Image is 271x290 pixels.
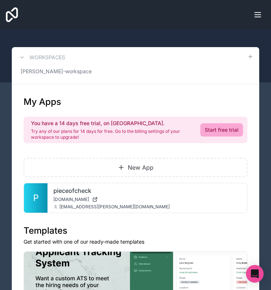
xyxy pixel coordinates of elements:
[31,120,191,127] h2: You have a 14 days free trial, on [GEOGRAPHIC_DATA].
[24,96,61,108] h1: My Apps
[18,53,65,62] a: Workspaces
[53,197,89,202] span: [DOMAIN_NAME]
[33,192,39,204] span: P
[24,183,47,213] a: P
[246,265,264,283] div: Open Intercom Messenger
[24,225,247,237] h1: Templates
[24,238,247,245] p: Get started with one of our ready-made templates
[31,128,191,140] p: Try any of our plans for 14 days for free. Go to the billing settings of your workspace to upgrade!
[53,186,170,195] a: pieceofcheck
[24,158,247,177] a: New App
[53,197,170,202] a: [DOMAIN_NAME]
[21,68,92,75] span: [PERSON_NAME]-workspace
[18,65,253,78] a: [PERSON_NAME]-workspace
[200,123,243,137] a: Start free trial
[59,204,170,210] span: [EMAIL_ADDRESS][PERSON_NAME][DOMAIN_NAME]
[250,6,265,24] button: Toggle menu
[29,54,65,61] h3: Workspaces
